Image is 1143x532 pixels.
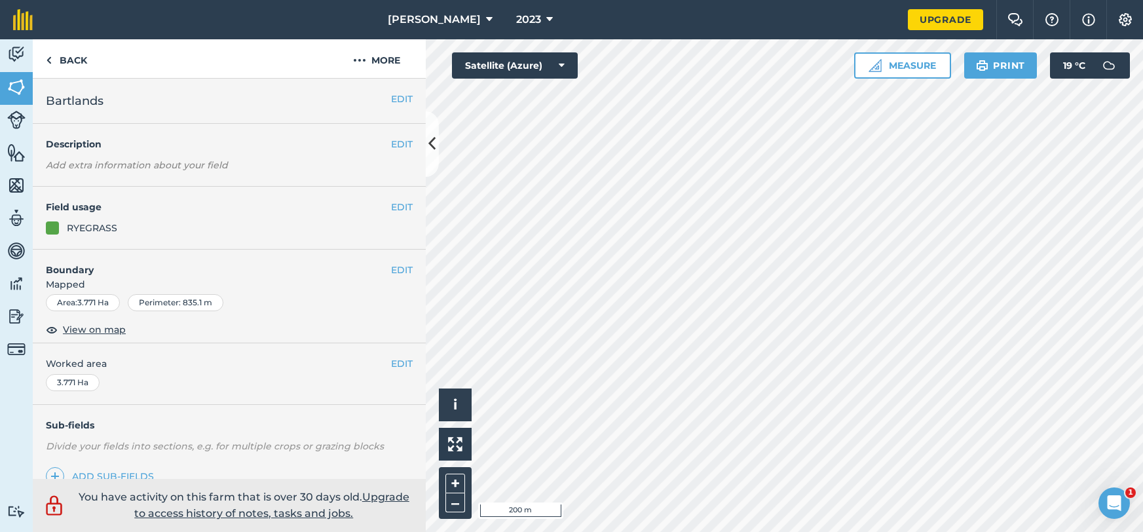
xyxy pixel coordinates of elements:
[46,92,103,110] span: Bartlands
[128,294,223,311] div: Perimeter : 835.1 m
[1044,13,1060,26] img: A question mark icon
[72,489,416,522] p: You have activity on this farm that is over 30 days old.
[46,322,126,337] button: View on map
[46,440,384,452] em: Divide your fields into sections, e.g. for multiple crops or grazing blocks
[7,505,26,518] img: svg+xml;base64,PD94bWwgdmVyc2lvbj0iMS4wIiBlbmNvZGluZz0idXRmLTgiPz4KPCEtLSBHZW5lcmF0b3I6IEFkb2JlIE...
[7,45,26,64] img: svg+xml;base64,PD94bWwgdmVyc2lvbj0iMS4wIiBlbmNvZGluZz0idXRmLTgiPz4KPCEtLSBHZW5lcmF0b3I6IEFkb2JlIE...
[7,340,26,358] img: svg+xml;base64,PD94bWwgdmVyc2lvbj0iMS4wIiBlbmNvZGluZz0idXRmLTgiPz4KPCEtLSBHZW5lcmF0b3I6IEFkb2JlIE...
[7,274,26,294] img: svg+xml;base64,PD94bWwgdmVyc2lvbj0iMS4wIiBlbmNvZGluZz0idXRmLTgiPz4KPCEtLSBHZW5lcmF0b3I6IEFkb2JlIE...
[391,356,413,371] button: EDIT
[964,52,1038,79] button: Print
[46,374,100,391] div: 3.771 Ha
[391,263,413,277] button: EDIT
[7,241,26,261] img: svg+xml;base64,PD94bWwgdmVyc2lvbj0iMS4wIiBlbmNvZGluZz0idXRmLTgiPz4KPCEtLSBHZW5lcmF0b3I6IEFkb2JlIE...
[1096,52,1122,79] img: svg+xml;base64,PD94bWwgdmVyc2lvbj0iMS4wIiBlbmNvZGluZz0idXRmLTgiPz4KPCEtLSBHZW5lcmF0b3I6IEFkb2JlIE...
[328,39,426,78] button: More
[33,277,426,292] span: Mapped
[1082,12,1095,28] img: svg+xml;base64,PHN2ZyB4bWxucz0iaHR0cDovL3d3dy53My5vcmcvMjAwMC9zdmciIHdpZHRoPSIxNyIgaGVpZ2h0PSIxNy...
[7,176,26,195] img: svg+xml;base64,PHN2ZyB4bWxucz0iaHR0cDovL3d3dy53My5vcmcvMjAwMC9zdmciIHdpZHRoPSI1NiIgaGVpZ2h0PSI2MC...
[1063,52,1085,79] span: 19 ° C
[7,307,26,326] img: svg+xml;base64,PD94bWwgdmVyc2lvbj0iMS4wIiBlbmNvZGluZz0idXRmLTgiPz4KPCEtLSBHZW5lcmF0b3I6IEFkb2JlIE...
[46,356,413,371] span: Worked area
[13,9,33,30] img: fieldmargin Logo
[391,137,413,151] button: EDIT
[445,474,465,493] button: +
[391,200,413,214] button: EDIT
[7,77,26,97] img: svg+xml;base64,PHN2ZyB4bWxucz0iaHR0cDovL3d3dy53My5vcmcvMjAwMC9zdmciIHdpZHRoPSI1NiIgaGVpZ2h0PSI2MC...
[516,12,541,28] span: 2023
[7,143,26,162] img: svg+xml;base64,PHN2ZyB4bWxucz0iaHR0cDovL3d3dy53My5vcmcvMjAwMC9zdmciIHdpZHRoPSI1NiIgaGVpZ2h0PSI2MC...
[46,322,58,337] img: svg+xml;base64,PHN2ZyB4bWxucz0iaHR0cDovL3d3dy53My5vcmcvMjAwMC9zdmciIHdpZHRoPSIxOCIgaGVpZ2h0PSIyNC...
[976,58,988,73] img: svg+xml;base64,PHN2ZyB4bWxucz0iaHR0cDovL3d3dy53My5vcmcvMjAwMC9zdmciIHdpZHRoPSIxOSIgaGVpZ2h0PSIyNC...
[1125,487,1136,498] span: 1
[33,250,391,277] h4: Boundary
[46,52,52,68] img: svg+xml;base64,PHN2ZyB4bWxucz0iaHR0cDovL3d3dy53My5vcmcvMjAwMC9zdmciIHdpZHRoPSI5IiBoZWlnaHQ9IjI0Ii...
[33,39,100,78] a: Back
[33,418,426,432] h4: Sub-fields
[46,294,120,311] div: Area : 3.771 Ha
[908,9,983,30] a: Upgrade
[1007,13,1023,26] img: Two speech bubbles overlapping with the left bubble in the forefront
[46,137,413,151] h4: Description
[1098,487,1130,519] iframe: Intercom live chat
[353,52,366,68] img: svg+xml;base64,PHN2ZyB4bWxucz0iaHR0cDovL3d3dy53My5vcmcvMjAwMC9zdmciIHdpZHRoPSIyMCIgaGVpZ2h0PSIyNC...
[7,208,26,228] img: svg+xml;base64,PD94bWwgdmVyc2lvbj0iMS4wIiBlbmNvZGluZz0idXRmLTgiPz4KPCEtLSBHZW5lcmF0b3I6IEFkb2JlIE...
[67,221,117,235] div: RYEGRASS
[1117,13,1133,26] img: A cog icon
[439,389,472,421] button: i
[46,467,159,485] a: Add sub-fields
[46,159,228,171] em: Add extra information about your field
[448,437,462,451] img: Four arrows, one pointing top left, one top right, one bottom right and the last bottom left
[445,493,465,512] button: –
[63,322,126,337] span: View on map
[453,396,457,413] span: i
[854,52,951,79] button: Measure
[7,111,26,129] img: svg+xml;base64,PD94bWwgdmVyc2lvbj0iMS4wIiBlbmNvZGluZz0idXRmLTgiPz4KPCEtLSBHZW5lcmF0b3I6IEFkb2JlIE...
[388,12,481,28] span: [PERSON_NAME]
[452,52,578,79] button: Satellite (Azure)
[50,468,60,484] img: svg+xml;base64,PHN2ZyB4bWxucz0iaHR0cDovL3d3dy53My5vcmcvMjAwMC9zdmciIHdpZHRoPSIxNCIgaGVpZ2h0PSIyNC...
[1050,52,1130,79] button: 19 °C
[391,92,413,106] button: EDIT
[43,493,66,518] img: svg+xml;base64,PD94bWwgdmVyc2lvbj0iMS4wIiBlbmNvZGluZz0idXRmLTgiPz4KPCEtLSBHZW5lcmF0b3I6IEFkb2JlIE...
[869,59,882,72] img: Ruler icon
[46,200,391,214] h4: Field usage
